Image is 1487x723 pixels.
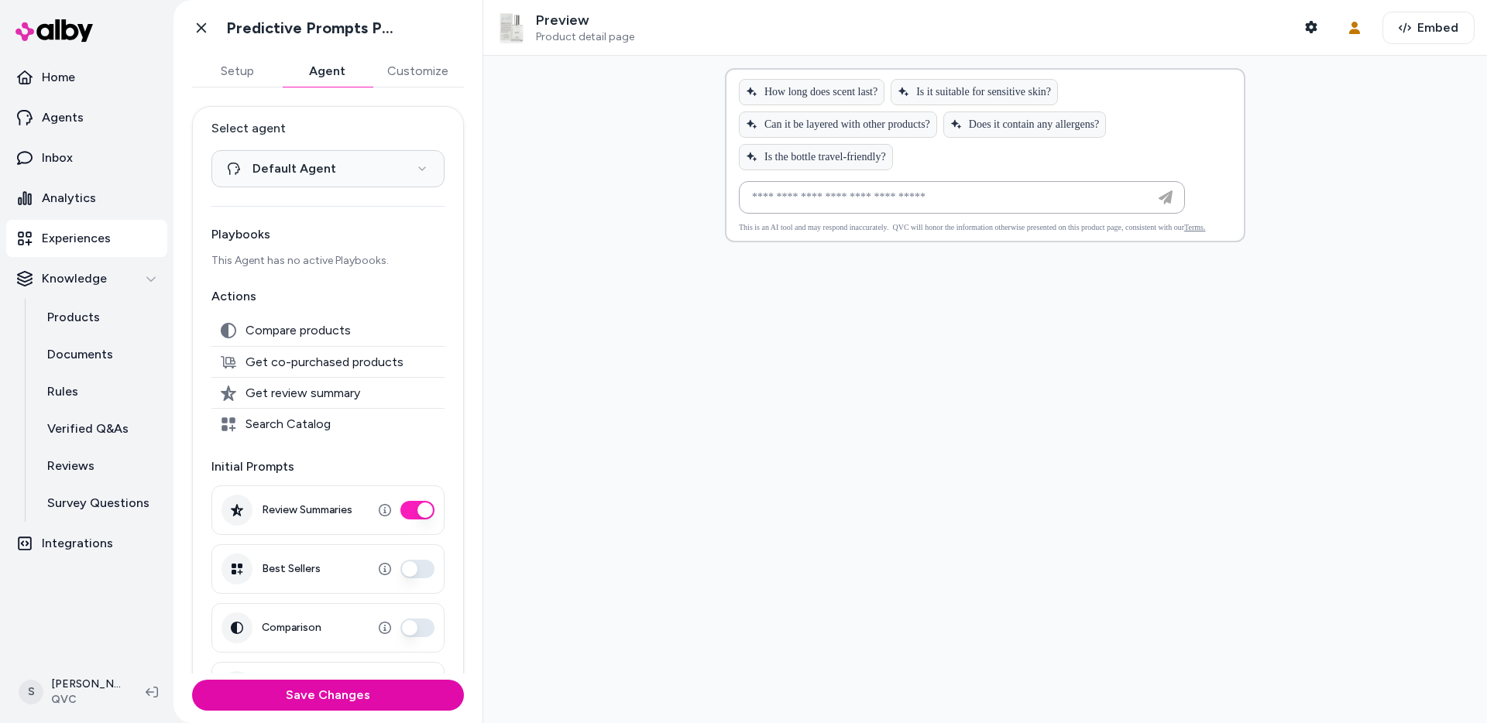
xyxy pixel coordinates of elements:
[192,56,282,87] button: Setup
[536,12,634,29] p: Preview
[32,485,167,522] a: Survey Questions
[211,287,445,306] p: Actions
[226,19,400,38] h1: Predictive Prompts PDP
[246,323,351,338] span: Compare products
[262,503,352,517] label: Review Summaries
[1382,12,1475,44] button: Embed
[47,382,78,401] p: Rules
[32,336,167,373] a: Documents
[282,56,372,87] button: Agent
[246,385,360,401] span: Get review summary
[32,447,167,485] a: Reviews
[211,225,445,244] p: Playbooks
[51,692,121,708] span: QVC
[47,420,129,438] p: Verified Q&As
[42,269,107,288] p: Knowledge
[211,119,445,138] label: Select agent
[47,308,100,327] p: Products
[47,345,113,364] p: Documents
[42,189,96,207] p: Analytics
[6,59,167,96] a: Home
[6,139,167,176] a: Inbox
[42,149,73,167] p: Inbox
[19,680,43,704] span: S
[42,108,84,127] p: Agents
[192,680,464,711] button: Save Changes
[47,457,94,475] p: Reviews
[262,562,321,576] label: Best Sellers
[32,410,167,447] a: Verified Q&As
[6,260,167,297] button: Knowledge
[42,534,113,553] p: Integrations
[51,677,121,692] p: [PERSON_NAME]
[262,621,321,635] label: Comparison
[9,667,133,717] button: S[PERSON_NAME]QVC
[15,19,93,42] img: alby Logo
[211,457,445,476] p: Initial Prompts
[496,12,527,43] img: philosophy pure grace 2 oz. spray fragrance
[536,30,634,44] span: Product detail page
[372,56,464,87] button: Customize
[246,416,331,432] span: Search Catalog
[6,99,167,136] a: Agents
[6,180,167,217] a: Analytics
[47,494,149,512] p: Survey Questions
[246,355,404,370] span: Get co-purchased products
[42,229,111,248] p: Experiences
[6,525,167,562] a: Integrations
[1417,19,1458,37] span: Embed
[6,220,167,257] a: Experiences
[42,68,75,87] p: Home
[32,299,167,336] a: Products
[32,373,167,410] a: Rules
[211,253,445,269] p: This Agent has no active Playbooks.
